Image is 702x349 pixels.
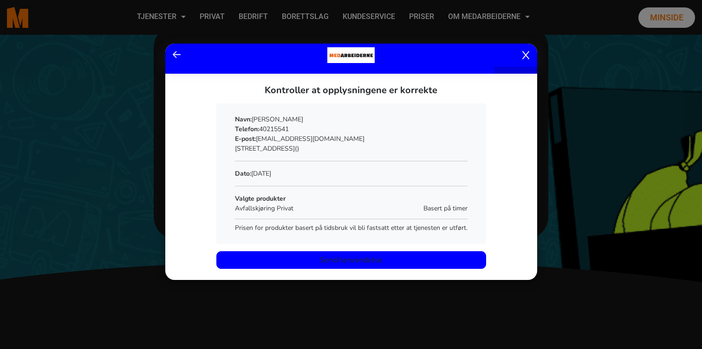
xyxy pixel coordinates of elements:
[235,144,468,153] p: [STREET_ADDRESS]
[235,134,256,143] b: E-post:
[235,223,468,233] p: Prisen for produkter basert på tidsbruk vil bli fastsatt etter at tjenesten er utført.
[235,134,468,144] p: [EMAIL_ADDRESS][DOMAIN_NAME]
[235,114,468,124] p: [PERSON_NAME]
[320,254,382,266] span: Send henvendelse
[235,125,259,133] b: Telefon:
[265,84,437,96] span: Kontroller at opplysningene er korrekte
[423,203,468,213] span: Basert på timer
[235,194,286,203] b: Valgte produkter
[216,251,486,269] button: Send henvendelse
[235,203,370,213] p: Avfallskjøring Privat
[235,115,252,124] b: Navn:
[295,144,299,153] span: ()
[235,169,468,178] p: [DATE]
[235,169,251,178] b: Dato:
[235,124,468,134] p: 40215541
[327,44,375,67] img: bacdd172-0455-430b-bf8f-cf411a8648e0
